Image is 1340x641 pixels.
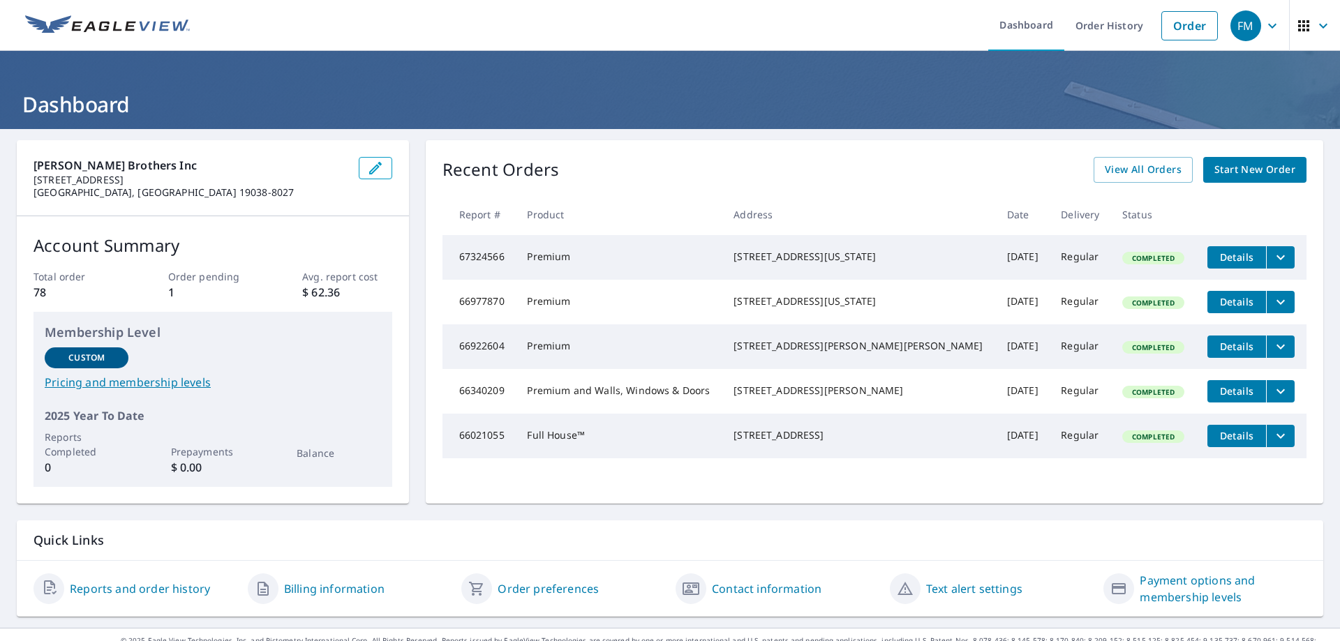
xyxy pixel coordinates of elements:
[33,284,123,301] p: 78
[516,194,722,235] th: Product
[33,269,123,284] p: Total order
[1216,429,1258,442] span: Details
[1124,253,1183,263] span: Completed
[1105,161,1182,179] span: View All Orders
[33,186,348,199] p: [GEOGRAPHIC_DATA], [GEOGRAPHIC_DATA] 19038-8027
[734,250,985,264] div: [STREET_ADDRESS][US_STATE]
[1216,384,1258,398] span: Details
[171,444,255,459] p: Prepayments
[722,194,996,235] th: Address
[996,280,1050,324] td: [DATE]
[516,414,722,458] td: Full House™
[33,157,348,174] p: [PERSON_NAME] Brothers Inc
[1230,10,1261,41] div: FM
[168,284,258,301] p: 1
[1050,414,1111,458] td: Regular
[1266,380,1295,402] button: filesDropdownBtn-66340209
[1124,298,1183,308] span: Completed
[1203,157,1306,183] a: Start New Order
[442,157,560,183] p: Recent Orders
[1266,246,1295,269] button: filesDropdownBtn-67324566
[1207,335,1266,358] button: detailsBtn-66922604
[1050,324,1111,369] td: Regular
[442,194,516,235] th: Report #
[996,369,1050,414] td: [DATE]
[712,580,821,597] a: Contact information
[442,369,516,414] td: 66340209
[516,324,722,369] td: Premium
[1140,572,1306,605] a: Payment options and membership levels
[734,294,985,308] div: [STREET_ADDRESS][US_STATE]
[442,414,516,458] td: 66021055
[926,580,1022,597] a: Text alert settings
[1266,291,1295,313] button: filesDropdownBtn-66977870
[45,430,128,459] p: Reports Completed
[442,235,516,280] td: 67324566
[284,580,385,597] a: Billing information
[1050,194,1111,235] th: Delivery
[1266,425,1295,447] button: filesDropdownBtn-66021055
[33,531,1306,549] p: Quick Links
[1207,291,1266,313] button: detailsBtn-66977870
[1216,250,1258,264] span: Details
[1050,369,1111,414] td: Regular
[25,15,190,36] img: EV Logo
[734,384,985,398] div: [STREET_ADDRESS][PERSON_NAME]
[68,352,105,364] p: Custom
[45,374,381,391] a: Pricing and membership levels
[1050,235,1111,280] td: Regular
[516,369,722,414] td: Premium and Walls, Windows & Doors
[1216,340,1258,353] span: Details
[1207,246,1266,269] button: detailsBtn-67324566
[302,269,392,284] p: Avg. report cost
[45,459,128,476] p: 0
[1266,335,1295,358] button: filesDropdownBtn-66922604
[45,407,381,424] p: 2025 Year To Date
[1050,280,1111,324] td: Regular
[1214,161,1295,179] span: Start New Order
[516,235,722,280] td: Premium
[1216,295,1258,308] span: Details
[33,233,392,258] p: Account Summary
[33,174,348,186] p: [STREET_ADDRESS]
[171,459,255,476] p: $ 0.00
[17,90,1323,119] h1: Dashboard
[45,323,381,342] p: Membership Level
[1094,157,1193,183] a: View All Orders
[734,428,985,442] div: [STREET_ADDRESS]
[297,446,380,460] p: Balance
[1124,432,1183,442] span: Completed
[996,324,1050,369] td: [DATE]
[498,580,599,597] a: Order preferences
[1124,342,1183,352] span: Completed
[996,414,1050,458] td: [DATE]
[516,280,722,324] td: Premium
[1124,387,1183,397] span: Completed
[734,339,985,353] div: [STREET_ADDRESS][PERSON_NAME][PERSON_NAME]
[1207,425,1266,447] button: detailsBtn-66021055
[442,280,516,324] td: 66977870
[996,194,1050,235] th: Date
[1207,380,1266,402] button: detailsBtn-66340209
[302,284,392,301] p: $ 62.36
[70,580,210,597] a: Reports and order history
[1111,194,1196,235] th: Status
[168,269,258,284] p: Order pending
[442,324,516,369] td: 66922604
[996,235,1050,280] td: [DATE]
[1161,11,1218,40] a: Order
